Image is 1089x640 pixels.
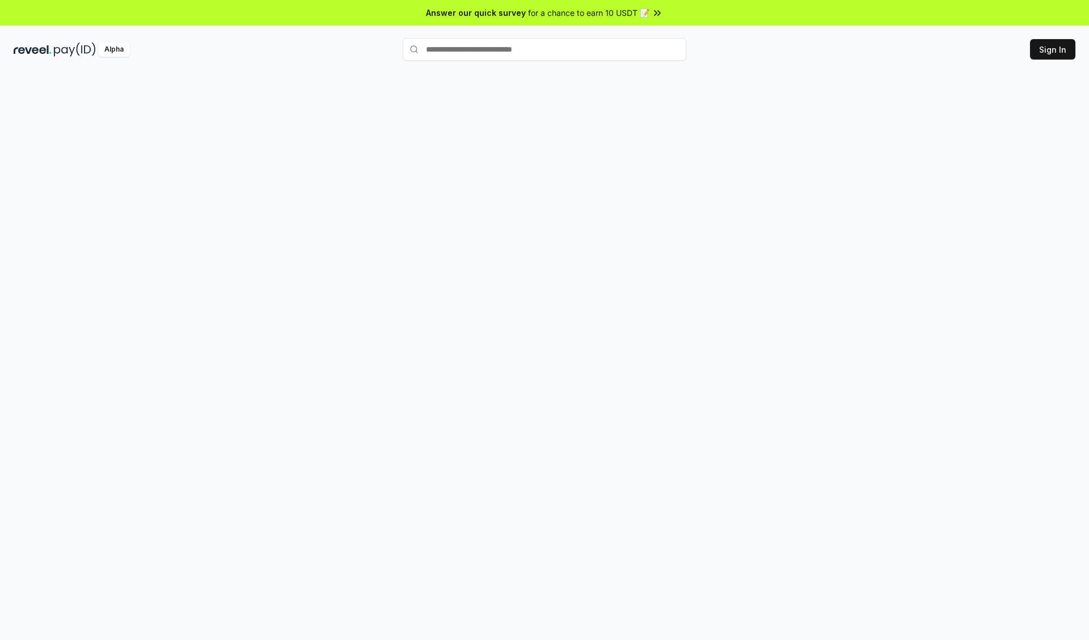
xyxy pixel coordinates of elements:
img: pay_id [54,43,96,57]
span: for a chance to earn 10 USDT 📝 [528,7,649,19]
div: Alpha [98,43,130,57]
span: Answer our quick survey [426,7,526,19]
button: Sign In [1030,39,1075,60]
img: reveel_dark [14,43,52,57]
